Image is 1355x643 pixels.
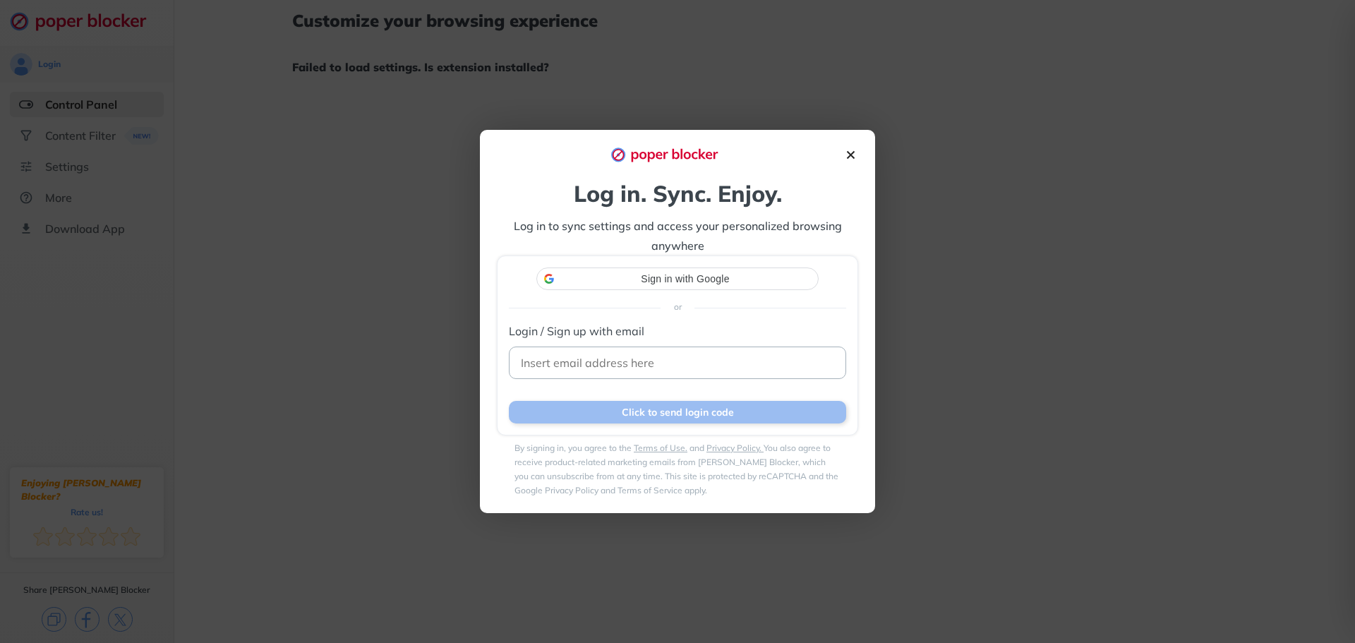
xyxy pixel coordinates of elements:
img: close-icon [843,148,858,162]
div: Sign in with Google [536,268,819,290]
label: Login / Sign up with email [509,324,846,338]
div: or [509,290,846,324]
a: Terms of Use. [634,443,687,453]
span: Log in to sync settings and access your personalized browsing anywhere [514,219,845,253]
label: By signing in, you agree to the and You also agree to receive product-related marketing emails fr... [514,443,838,495]
a: Privacy Policy. [706,443,764,453]
input: Insert email address here [509,347,846,379]
span: Sign in with Google [560,273,811,284]
div: Log in. Sync. Enjoy. [497,179,858,208]
img: logo [610,147,730,162]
